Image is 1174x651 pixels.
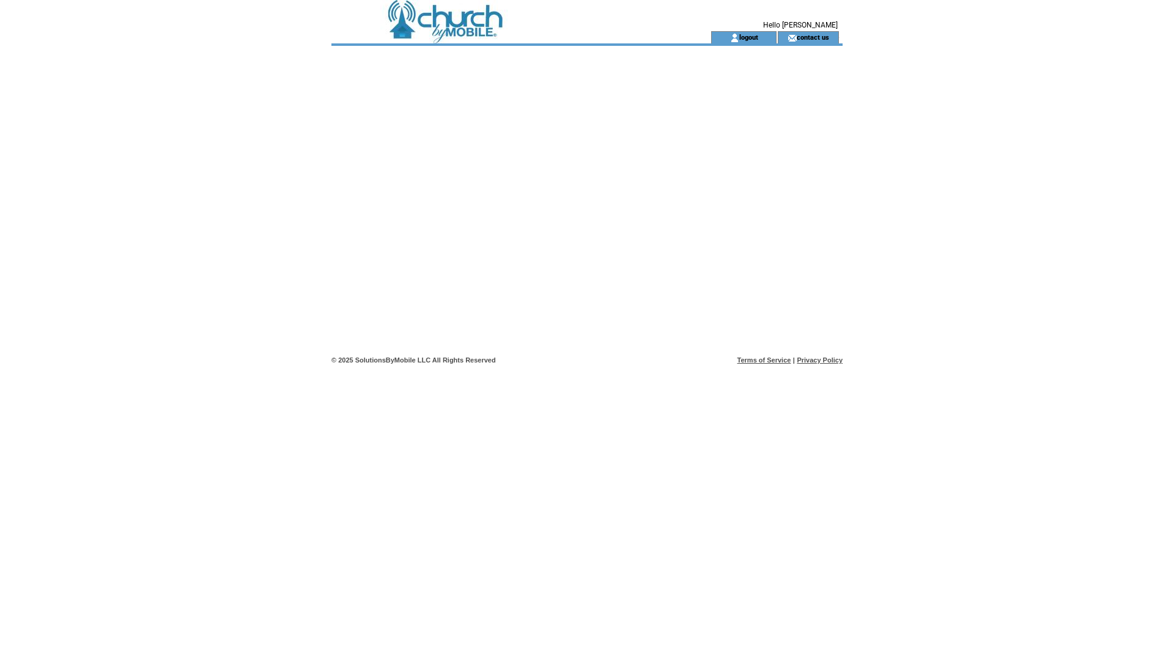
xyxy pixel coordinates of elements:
[797,33,829,41] a: contact us
[739,33,758,41] a: logout
[788,33,797,43] img: contact_us_icon.gif
[793,356,795,364] span: |
[737,356,791,364] a: Terms of Service
[797,356,843,364] a: Privacy Policy
[763,21,838,29] span: Hello [PERSON_NAME]
[730,33,739,43] img: account_icon.gif
[331,356,496,364] span: © 2025 SolutionsByMobile LLC All Rights Reserved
